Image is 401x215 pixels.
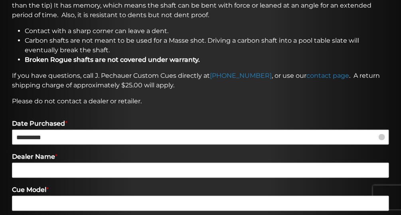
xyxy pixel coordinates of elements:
li: Contact with a sharp corner can leave a dent. [25,26,389,36]
p: Please do not contact a dealer or retailer. [12,97,389,106]
a: [PHONE_NUMBER] [210,72,272,79]
p: If you have questions, call J. Pechauer Custom Cues directly at , or use our . A return shipping ... [12,71,389,90]
a: Clear Date [379,134,385,140]
a: contact page [306,72,349,79]
label: Cue Model [12,186,389,194]
label: Dealer Name [12,153,389,161]
label: Date Purchased [12,120,389,128]
li: Carbon shafts are not meant to be used for a Masse shot. Driving a carbon shaft into a pool table... [25,36,389,55]
strong: Broken Rogue shafts are not covered under warranty. [25,56,200,63]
